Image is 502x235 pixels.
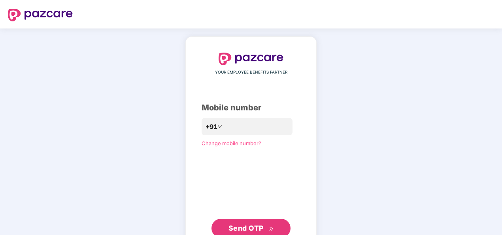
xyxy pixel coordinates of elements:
span: double-right [269,226,274,231]
span: YOUR EMPLOYEE BENEFITS PARTNER [215,69,287,76]
div: Mobile number [202,102,300,114]
span: down [217,124,222,129]
span: +91 [206,122,217,132]
span: Send OTP [228,224,264,232]
a: Change mobile number? [202,140,261,146]
img: logo [219,53,283,65]
img: logo [8,9,73,21]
